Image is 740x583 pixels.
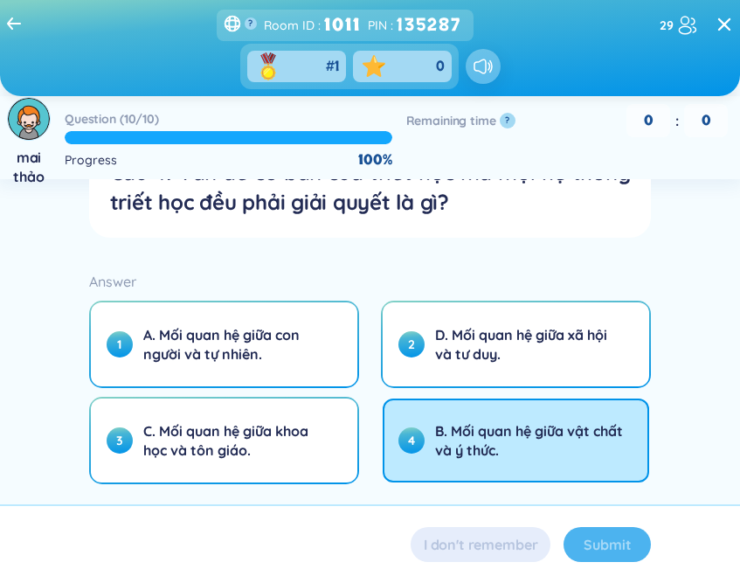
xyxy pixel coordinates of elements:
span: C. Mối quan hệ giữa khoa học và tôn giáo. [143,421,332,460]
span: 2 [398,331,425,357]
div: : [621,104,733,137]
div: : [368,11,467,38]
span: 4 [398,427,425,454]
span: 3 [107,427,133,454]
div: 100 % [358,150,391,170]
button: ? [500,113,515,128]
div: Câu 4: Vấn đề cơ bản của triết học mà mọi hệ thống triết học đều phải giải quyết là gì? [110,157,631,217]
button: 2D. Mối quan hệ giữa xã hội và tư duy. [383,302,649,386]
span: B. Mối quan hệ giữa vật chất và ý thức. [435,421,624,460]
div: Answer [89,269,652,294]
div: Progress [65,150,117,170]
button: 1A. Mối quan hệ giữa con người và tự nhiên. [91,302,357,386]
div: mai thảo [7,148,51,186]
span: D. Mối quan hệ giữa xã hội và tư duy. [435,325,624,364]
span: Room ID [264,16,315,35]
h6: Remaining time [406,112,496,129]
h6: Question ( 10 / 10 ) [65,110,159,128]
button: 4B. Mối quan hệ giữa vật chất và ý thức. [383,399,649,482]
span: PIN [368,16,387,35]
span: 0 [436,57,445,76]
div: 135287 [397,11,467,38]
span: A. Mối quan hệ giữa con người và tự nhiên. [143,325,332,364]
button: 3C. Mối quan hệ giữa khoa học và tôn giáo. [91,399,357,482]
img: avatar3.907a5268.svg [8,98,50,140]
button: ? [245,17,257,30]
strong: 29 [660,16,674,35]
span: 1 [107,331,133,357]
div: : [264,11,361,38]
strong: 1011 [324,11,361,38]
div: # [326,57,339,76]
span: 0 [626,104,670,137]
span: 1 [335,57,339,76]
span: 0 [684,104,728,137]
